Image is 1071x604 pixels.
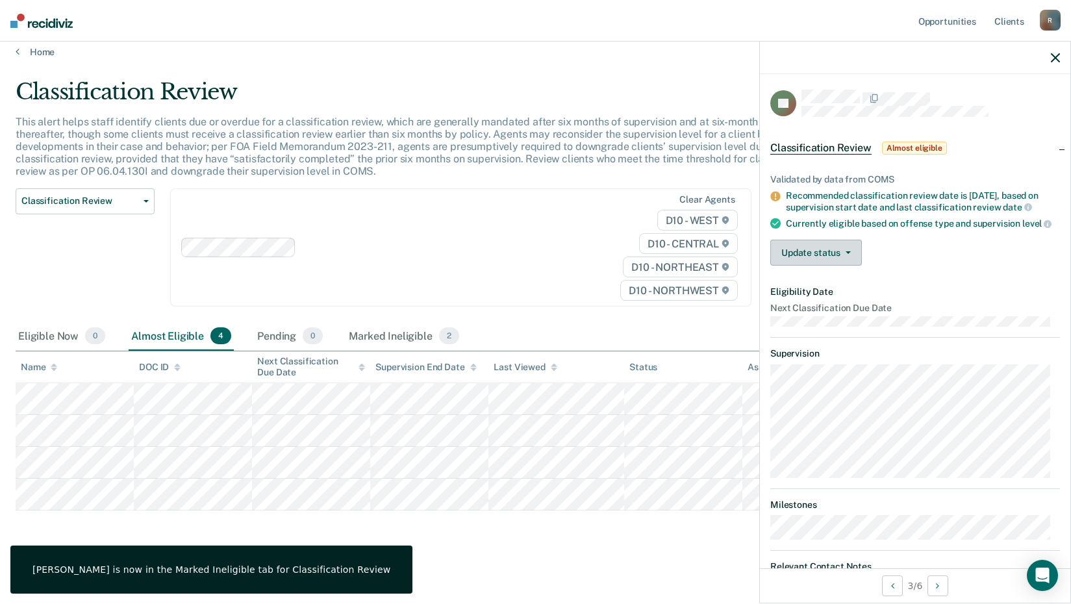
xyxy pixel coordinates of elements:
span: Classification Review [21,195,138,207]
div: DOC ID [139,362,181,373]
a: Home [16,46,1055,58]
div: [PERSON_NAME] is now in the Marked Ineligible tab for Classification Review [32,564,390,575]
div: Recommended classification review date is [DATE], based on supervision start date and last classi... [786,190,1060,212]
span: D10 - CENTRAL [639,233,738,254]
dt: Eligibility Date [770,286,1060,297]
button: Update status [770,240,862,266]
div: Supervision End Date [375,362,476,373]
dt: Next Classification Due Date [770,303,1060,314]
div: R [1040,10,1061,31]
span: level [1022,218,1052,229]
span: D10 - WEST [657,210,738,231]
div: Pending [255,322,325,351]
span: Classification Review [770,142,872,155]
div: Last Viewed [494,362,557,373]
span: D10 - NORTHEAST [623,257,737,277]
dt: Supervision [770,348,1060,359]
dt: Milestones [770,499,1060,510]
span: 2 [439,327,459,344]
div: Validated by data from COMS [770,174,1060,185]
button: Previous Opportunity [882,575,903,596]
div: Classification Review [16,79,819,116]
dt: Relevant Contact Notes [770,561,1060,572]
p: This alert helps staff identify clients due or overdue for a classification review, which are gen... [16,116,812,178]
span: 0 [303,327,323,344]
div: Status [629,362,657,373]
div: Name [21,362,57,373]
span: D10 - NORTHWEST [620,280,737,301]
div: Next Classification Due Date [257,356,365,378]
span: Almost eligible [882,142,947,155]
div: Currently eligible based on offense type and supervision [786,218,1060,229]
div: 3 / 6 [760,568,1070,603]
div: Clear agents [679,194,735,205]
span: 4 [210,327,231,344]
div: Eligible Now [16,322,108,351]
div: Classification ReviewAlmost eligible [760,127,1070,169]
img: Recidiviz [10,14,73,28]
button: Next Opportunity [927,575,948,596]
div: Assigned to [748,362,809,373]
div: Marked Ineligible [346,322,462,351]
div: Almost Eligible [129,322,234,351]
div: Open Intercom Messenger [1027,560,1058,591]
span: 0 [85,327,105,344]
